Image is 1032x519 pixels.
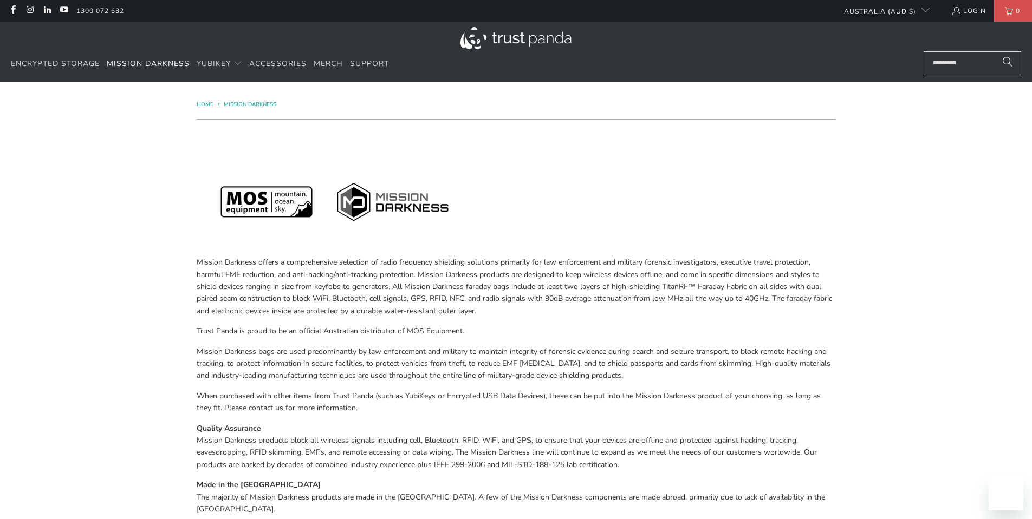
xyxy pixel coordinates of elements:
a: Trust Panda Australia on YouTube [59,6,68,15]
input: Search... [924,51,1021,75]
span: / [218,101,219,108]
a: Trust Panda Australia on LinkedIn [42,6,51,15]
a: Mission Darkness [107,51,190,77]
span: Home [197,101,213,108]
a: 1300 072 632 [76,5,124,17]
strong: Quality Assurance [197,423,261,433]
p: Mission Darkness bags are used predominantly by law enforcement and military to maintain integrit... [197,346,836,382]
span: YubiKey [197,58,231,69]
a: Trust Panda Australia on Facebook [8,6,17,15]
a: Merch [314,51,343,77]
button: Search [994,51,1021,75]
a: Encrypted Storage [11,51,100,77]
p: Mission Darkness offers a comprehensive selection of radio frequency shielding solutions primaril... [197,257,836,317]
iframe: Button to launch messaging window [989,476,1023,510]
p: When purchased with other items from Trust Panda (such as YubiKeys or Encrypted USB Data Devices)... [197,390,836,415]
span: Mission Darkness [107,58,190,69]
p: Trust Panda is proud to be an official Australian distributor of MOS Equipment. [197,325,836,337]
strong: Made in the [GEOGRAPHIC_DATA] [197,479,321,490]
summary: YubiKey [197,51,242,77]
p: The majority of Mission Darkness products are made in the [GEOGRAPHIC_DATA]. A few of the Mission... [197,479,836,515]
span: Accessories [249,58,307,69]
a: Home [197,101,215,108]
span: radio signals with 90dB average attenuation from low MHz all the way up to 40GHz [483,293,768,304]
p: Mission Darkness products block all wireless signals including cell, Bluetooth, RFID, WiFi, and G... [197,423,836,471]
nav: Translation missing: en.navigation.header.main_nav [11,51,389,77]
a: Login [951,5,986,17]
span: Support [350,58,389,69]
a: Support [350,51,389,77]
a: Trust Panda Australia on Instagram [25,6,34,15]
img: Trust Panda Australia [460,27,572,49]
span: Merch [314,58,343,69]
a: Mission Darkness [224,101,276,108]
a: Accessories [249,51,307,77]
span: Encrypted Storage [11,58,100,69]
